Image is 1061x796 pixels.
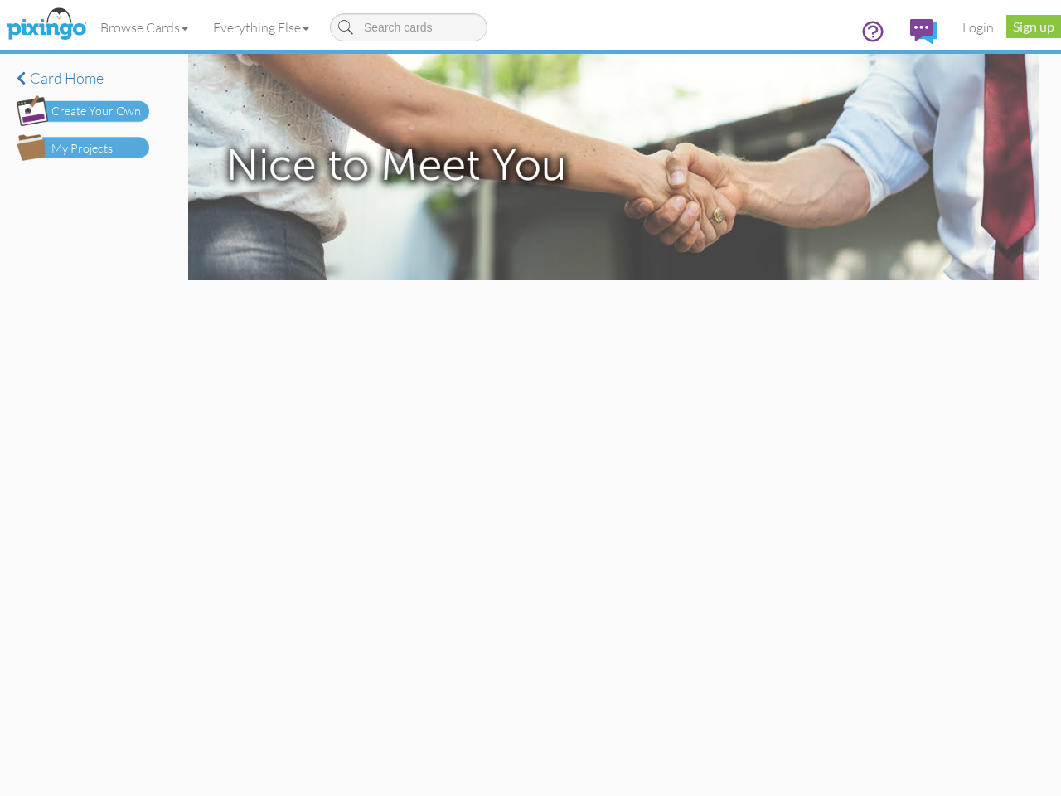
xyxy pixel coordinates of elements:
[51,140,113,158] div: My Projects
[17,95,149,126] img: create-own-button.png
[950,7,1006,48] a: Login
[17,70,149,87] a: Card home
[188,54,1039,280] img: nice-to-meet-you.jpg
[330,13,487,41] input: Search cards
[910,19,937,44] img: comments.svg
[51,103,141,120] div: Create Your Own
[1006,15,1061,38] a: Sign up
[17,134,149,161] img: my-projects-button.png
[201,7,322,48] a: Everything Else
[2,4,90,46] img: pixingo logo
[88,7,201,48] a: Browse Cards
